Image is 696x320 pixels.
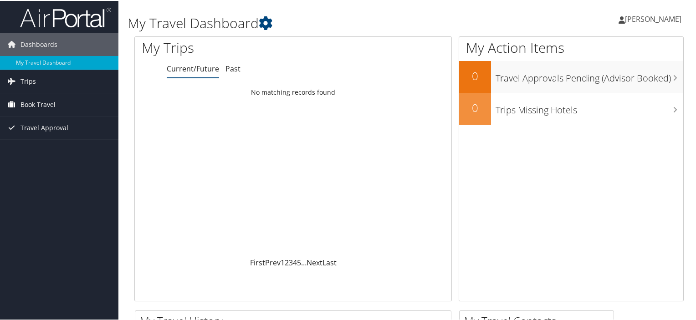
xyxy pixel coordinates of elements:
a: Prev [265,257,281,267]
h1: My Travel Dashboard [128,13,503,32]
a: 1 [281,257,285,267]
a: Next [307,257,322,267]
td: No matching records found [135,83,451,100]
a: Past [225,63,241,73]
h1: My Action Items [459,37,683,56]
a: 0Trips Missing Hotels [459,92,683,124]
span: Dashboards [20,32,57,55]
span: Travel Approval [20,116,68,138]
h3: Trips Missing Hotels [496,98,683,116]
h2: 0 [459,67,491,83]
a: 4 [293,257,297,267]
span: … [301,257,307,267]
img: airportal-logo.png [20,6,111,27]
h3: Travel Approvals Pending (Advisor Booked) [496,66,683,84]
a: 3 [289,257,293,267]
a: [PERSON_NAME] [619,5,691,32]
span: Book Travel [20,92,56,115]
h1: My Trips [142,37,313,56]
a: Last [322,257,337,267]
span: Trips [20,69,36,92]
a: 2 [285,257,289,267]
a: Current/Future [167,63,219,73]
a: 5 [297,257,301,267]
a: 0Travel Approvals Pending (Advisor Booked) [459,60,683,92]
h2: 0 [459,99,491,115]
span: [PERSON_NAME] [625,13,681,23]
a: First [250,257,265,267]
